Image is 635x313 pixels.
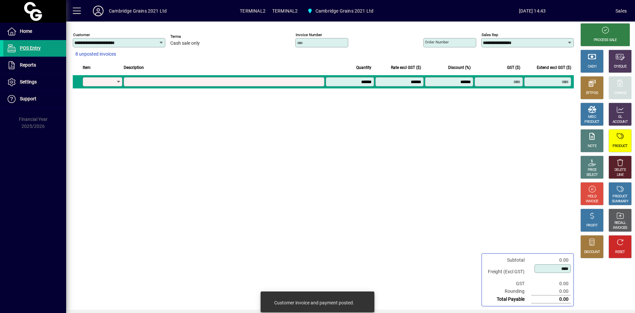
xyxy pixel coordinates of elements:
span: Description [124,64,144,71]
div: HOLD [588,194,596,199]
div: PRODUCT [584,120,599,125]
div: EFTPOS [586,91,598,96]
span: Home [20,28,32,34]
span: Settings [20,79,37,84]
span: Cambridge Grains 2021 Ltd [304,5,376,17]
td: 0.00 [531,280,571,287]
td: 0.00 [531,295,571,303]
span: Item [83,64,91,71]
div: INVOICES [613,226,627,231]
div: DELETE [614,168,626,173]
div: ACCOUNT [613,120,628,125]
mat-label: Sales rep [482,32,498,37]
div: INVOICE [586,199,598,204]
div: PRICE [588,168,597,173]
span: [DATE] 14:43 [449,6,615,16]
span: Reports [20,62,36,68]
mat-label: Invoice number [296,32,322,37]
div: PROCESS SALE [594,38,617,43]
div: NOTE [588,144,596,149]
a: Settings [3,74,66,90]
span: Cambridge Grains 2021 Ltd [316,6,373,16]
td: Rounding [485,287,531,295]
div: RECALL [614,221,626,226]
div: PROFIT [586,223,598,228]
span: Cash sale only [170,41,200,46]
td: Subtotal [485,256,531,264]
td: 0.00 [531,287,571,295]
span: Discount (%) [448,64,471,71]
mat-label: Customer [73,32,90,37]
td: GST [485,280,531,287]
div: DISCOUNT [584,250,600,255]
mat-label: Order number [425,40,449,44]
div: PRODUCT [613,194,627,199]
div: SUMMARY [612,199,628,204]
div: CASH [588,64,596,69]
div: CHEQUE [614,64,626,69]
div: GL [618,115,622,120]
a: Reports [3,57,66,74]
span: 8 unposted invoices [75,51,116,58]
div: RESET [615,250,625,255]
td: Total Payable [485,295,531,303]
div: SELECT [586,173,598,178]
td: Freight (Excl GST) [485,264,531,280]
a: Support [3,91,66,107]
button: 8 unposted invoices [73,48,119,60]
span: TERMINAL2 [240,6,266,16]
span: Rate excl GST ($) [391,64,421,71]
span: Quantity [356,64,371,71]
a: Home [3,23,66,40]
div: Customer invoice and payment posted. [274,299,354,306]
div: Cambridge Grains 2021 Ltd [109,6,167,16]
span: Support [20,96,36,101]
div: LINE [617,173,623,178]
div: MISC [588,115,596,120]
span: TERMINAL2 [272,6,298,16]
div: Sales [615,6,627,16]
span: POS Entry [20,45,41,51]
span: GST ($) [507,64,520,71]
div: CHARGE [614,91,627,96]
span: Extend excl GST ($) [537,64,571,71]
div: PRODUCT [613,144,627,149]
span: Terms [170,34,210,39]
td: 0.00 [531,256,571,264]
button: Profile [88,5,109,17]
